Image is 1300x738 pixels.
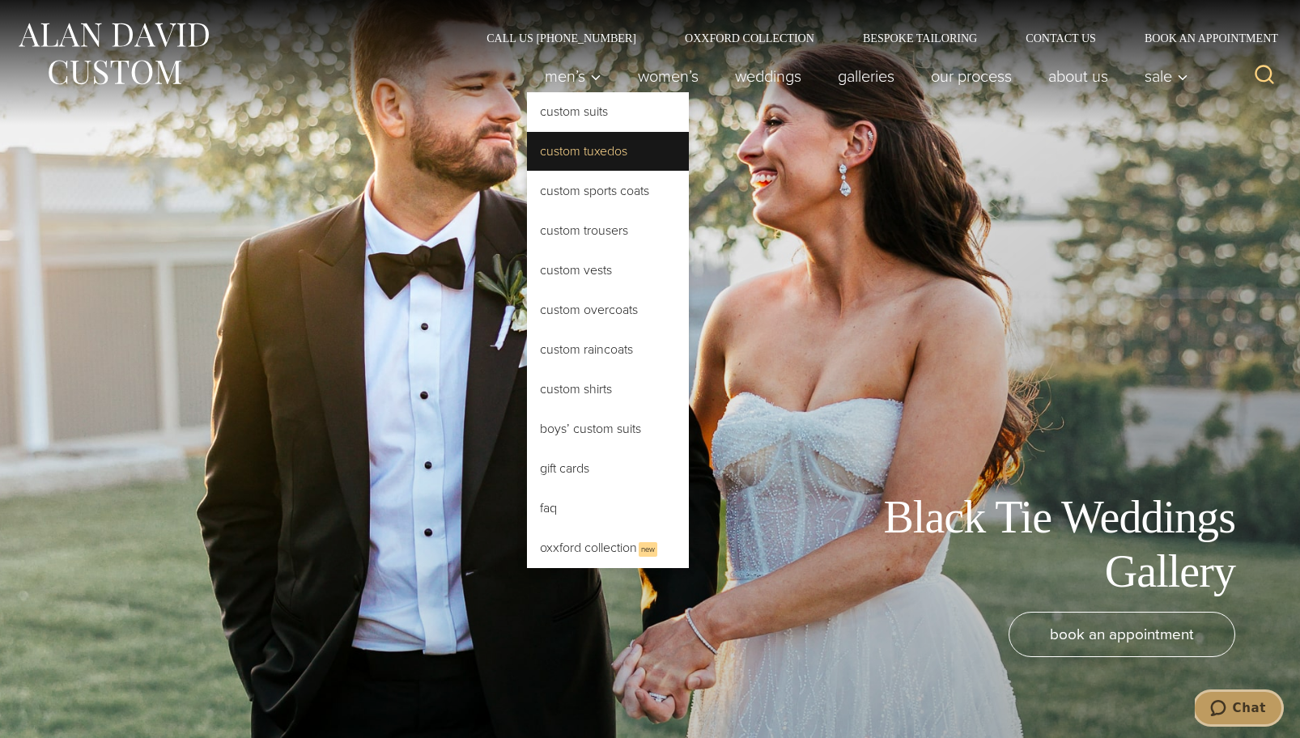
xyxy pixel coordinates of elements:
[1195,689,1284,730] iframe: Opens a widget where you can chat to one of our agents
[527,370,689,409] a: Custom Shirts
[871,490,1235,599] h1: Black Tie Weddings Gallery
[527,60,620,92] button: Child menu of Men’s
[1050,622,1194,646] span: book an appointment
[1009,612,1235,657] a: book an appointment
[527,211,689,250] a: Custom Trousers
[913,60,1030,92] a: Our Process
[839,32,1001,44] a: Bespoke Tailoring
[527,409,689,448] a: Boys’ Custom Suits
[527,449,689,488] a: Gift Cards
[639,542,657,557] span: New
[527,291,689,329] a: Custom Overcoats
[527,132,689,171] a: Custom Tuxedos
[1127,60,1197,92] button: Child menu of Sale
[527,251,689,290] a: Custom Vests
[1030,60,1127,92] a: About Us
[661,32,839,44] a: Oxxford Collection
[16,18,210,90] img: Alan David Custom
[462,32,1284,44] nav: Secondary Navigation
[717,60,820,92] a: weddings
[527,60,1197,92] nav: Primary Navigation
[620,60,717,92] a: Women’s
[527,528,689,568] a: Oxxford CollectionNew
[527,330,689,369] a: Custom Raincoats
[1120,32,1284,44] a: Book an Appointment
[527,489,689,528] a: FAQ
[462,32,661,44] a: Call Us [PHONE_NUMBER]
[1245,57,1284,95] button: View Search Form
[527,172,689,210] a: Custom Sports Coats
[1001,32,1120,44] a: Contact Us
[527,92,689,131] a: Custom Suits
[820,60,913,92] a: Galleries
